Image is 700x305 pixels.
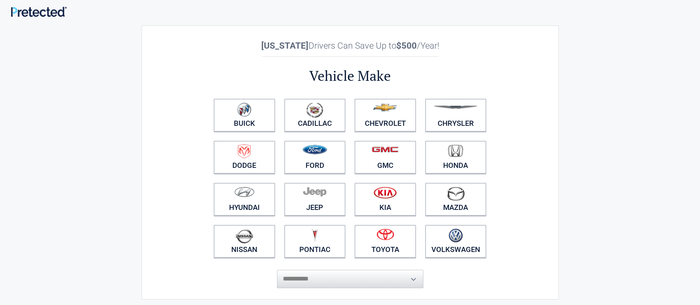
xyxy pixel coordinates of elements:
[433,106,478,109] img: chrysler
[448,144,463,157] img: honda
[11,7,67,17] img: Main Logo
[284,183,346,216] a: Jeep
[425,183,487,216] a: Mazda
[373,103,397,112] img: chevrolet
[372,146,398,152] img: gmc
[449,229,463,243] img: volkswagen
[238,144,251,159] img: dodge
[446,187,465,201] img: mazda
[284,225,346,258] a: Pontiac
[234,187,255,197] img: hyundai
[214,99,275,132] a: Buick
[284,141,346,174] a: Ford
[209,41,491,51] h2: Drivers Can Save Up to /Year
[425,141,487,174] a: Honda
[355,225,416,258] a: Toyota
[237,102,251,117] img: buick
[355,141,416,174] a: GMC
[425,99,487,132] a: Chrysler
[214,141,275,174] a: Dodge
[261,41,308,51] b: [US_STATE]
[306,102,323,118] img: cadillac
[377,229,394,240] img: toyota
[303,145,327,154] img: ford
[303,187,326,197] img: jeep
[214,225,275,258] a: Nissan
[311,229,318,242] img: pontiac
[209,67,491,85] h2: Vehicle Make
[355,99,416,132] a: Chevrolet
[374,187,397,199] img: kia
[425,225,487,258] a: Volkswagen
[284,99,346,132] a: Cadillac
[236,229,253,244] img: nissan
[214,183,275,216] a: Hyundai
[396,41,417,51] b: $500
[355,183,416,216] a: Kia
